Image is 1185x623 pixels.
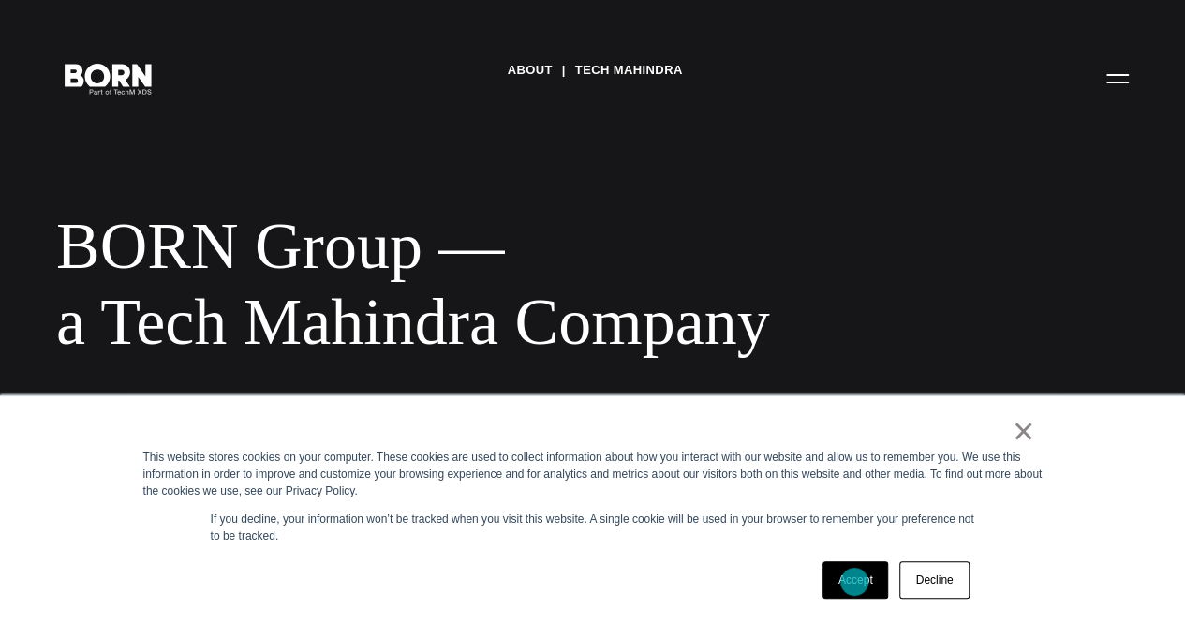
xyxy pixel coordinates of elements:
[575,56,683,84] a: Tech Mahindra
[1013,423,1035,439] a: ×
[211,511,975,544] p: If you decline, your information won’t be tracked when you visit this website. A single cookie wi...
[1095,58,1140,97] button: Open
[507,56,552,84] a: About
[143,449,1043,499] div: This website stores cookies on your computer. These cookies are used to collect information about...
[56,208,843,361] div: BORN Group — a Tech Mahindra Company
[899,561,969,599] a: Decline
[822,561,889,599] a: Accept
